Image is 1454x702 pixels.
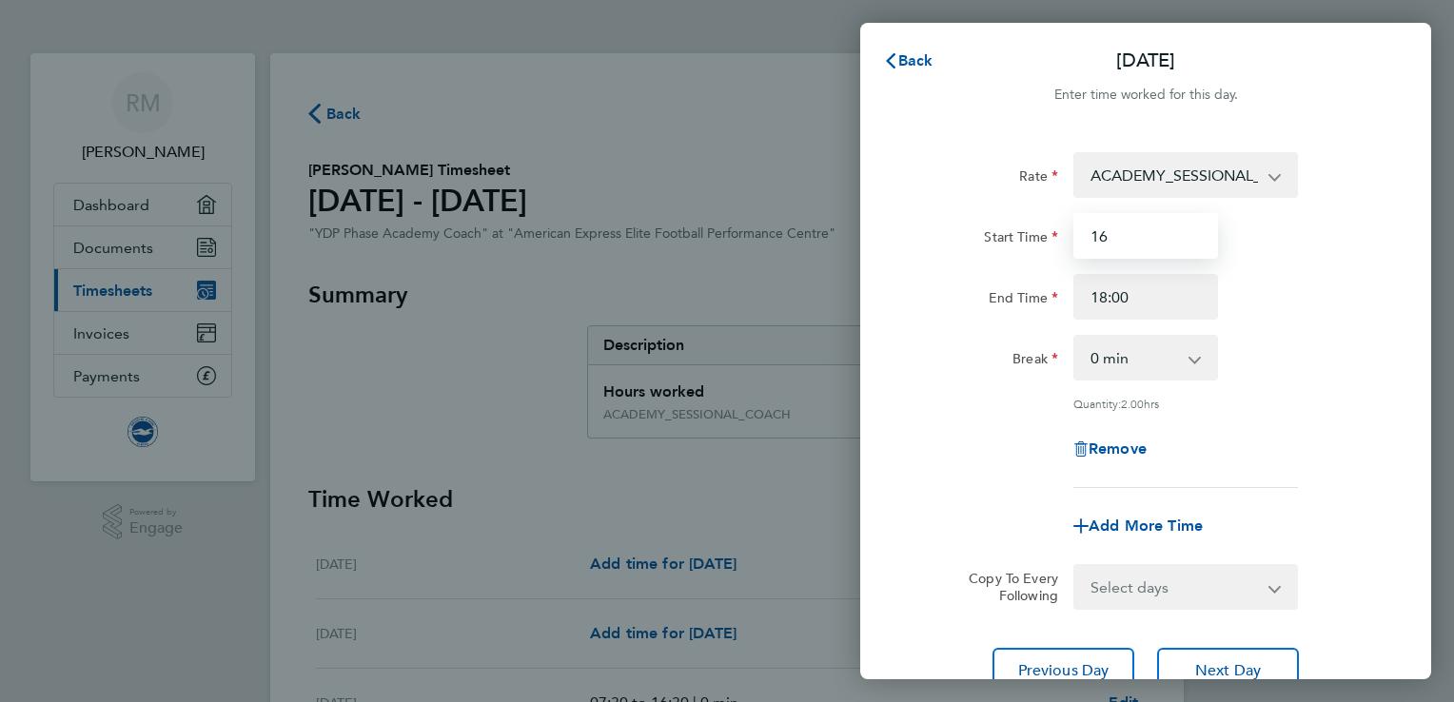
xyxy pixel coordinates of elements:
input: E.g. 08:00 [1073,213,1218,259]
label: Rate [1019,167,1058,190]
span: Next Day [1195,661,1261,680]
span: Back [898,51,933,69]
label: End Time [989,289,1058,312]
div: Enter time worked for this day. [860,84,1431,107]
span: 2.00 [1121,396,1144,411]
span: Remove [1089,439,1147,458]
p: [DATE] [1116,48,1175,74]
input: E.g. 18:00 [1073,274,1218,320]
label: Break [1012,350,1058,373]
button: Next Day [1157,648,1299,693]
label: Start Time [984,228,1058,251]
span: Previous Day [1018,661,1110,680]
span: Add More Time [1089,517,1203,535]
div: Quantity: hrs [1073,396,1298,411]
button: Add More Time [1073,518,1203,534]
label: Copy To Every Following [953,570,1058,604]
button: Previous Day [992,648,1134,693]
button: Back [864,42,953,80]
button: Remove [1073,441,1147,457]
